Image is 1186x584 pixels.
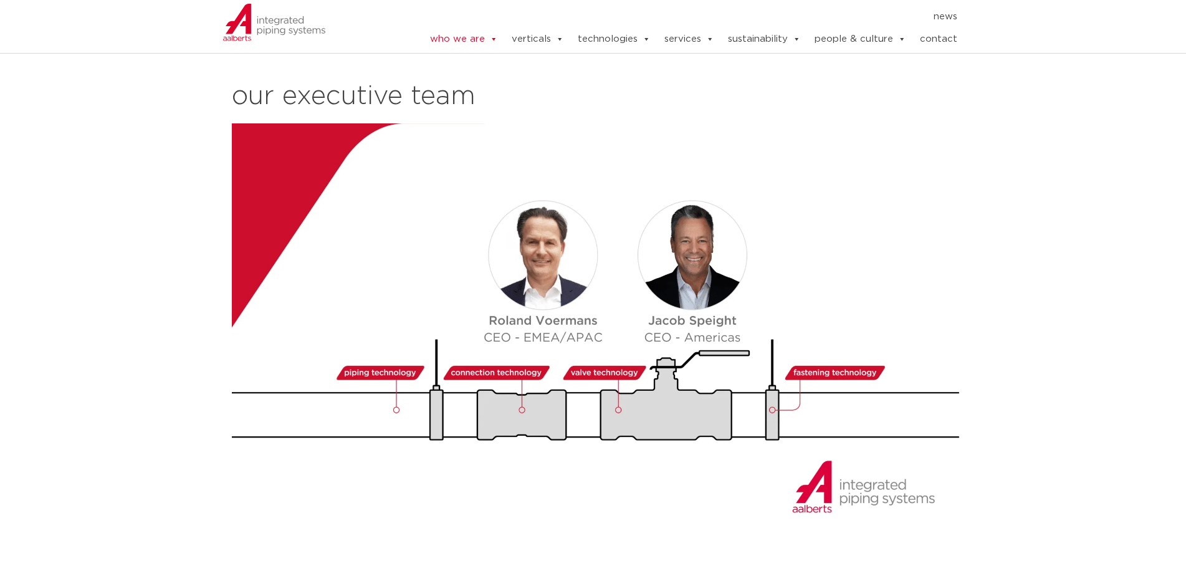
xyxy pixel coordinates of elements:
[232,82,964,112] h2: our executive team
[664,27,714,52] a: services
[578,27,651,52] a: technologies
[392,7,958,27] nav: Menu
[934,7,957,27] a: news
[430,27,498,52] a: who we are
[815,27,906,52] a: people & culture
[728,27,801,52] a: sustainability
[512,27,564,52] a: verticals
[920,27,957,52] a: contact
